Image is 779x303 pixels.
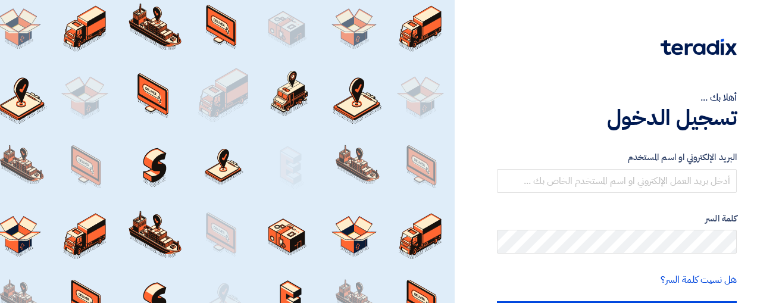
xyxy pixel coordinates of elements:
label: كلمة السر [497,212,737,226]
label: البريد الإلكتروني او اسم المستخدم [497,151,737,164]
a: هل نسيت كلمة السر؟ [661,273,737,287]
h1: تسجيل الدخول [497,105,737,131]
img: Teradix logo [661,39,737,55]
div: أهلا بك ... [497,90,737,105]
input: أدخل بريد العمل الإلكتروني او اسم المستخدم الخاص بك ... [497,169,737,193]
